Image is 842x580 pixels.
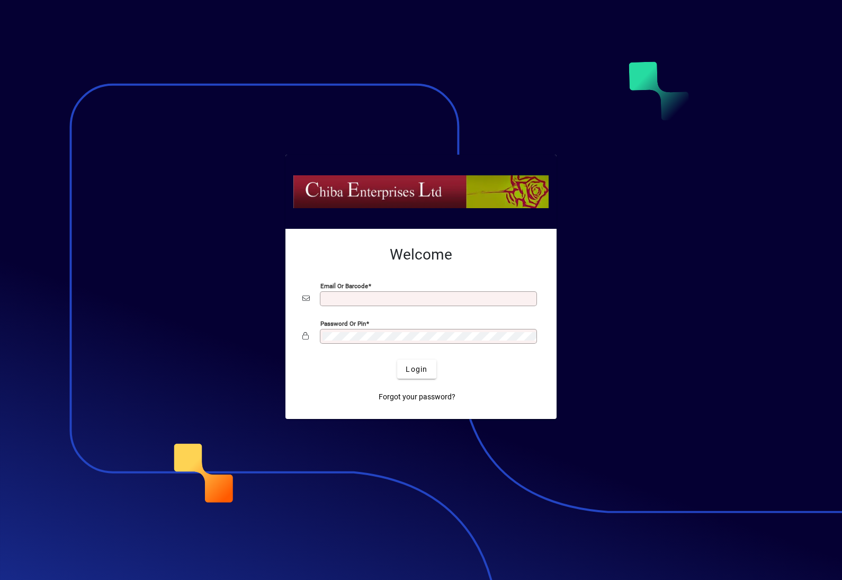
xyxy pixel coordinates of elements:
mat-label: Password or Pin [320,320,366,327]
a: Forgot your password? [374,387,460,406]
mat-label: Email or Barcode [320,282,368,290]
h2: Welcome [302,246,540,264]
span: Login [406,364,427,375]
span: Forgot your password? [379,391,455,403]
button: Login [397,360,436,379]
